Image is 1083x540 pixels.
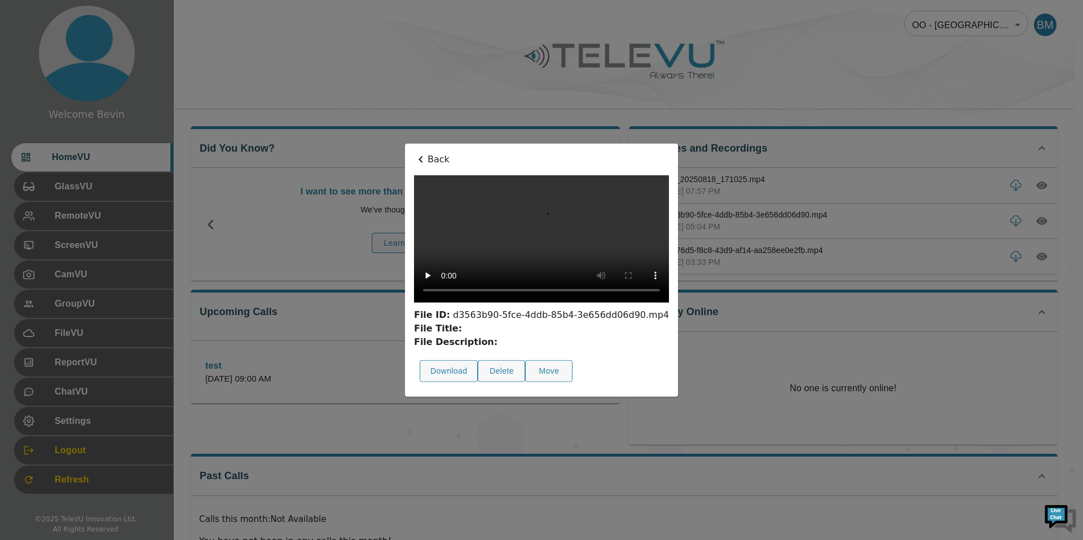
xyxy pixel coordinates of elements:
img: d_736959983_company_1615157101543_736959983 [19,52,47,81]
button: Delete [478,360,525,382]
p: Back [414,153,669,166]
img: Chat Widget [1044,501,1077,534]
button: Download [420,360,478,382]
div: d3563b90-5fce-4ddb-85b4-3e656dd06d90.mp4 [414,308,669,322]
strong: File ID: [414,309,450,320]
strong: File Description: [414,337,498,347]
strong: File Title: [414,323,462,334]
textarea: Type your message and hit 'Enter' [6,308,215,347]
div: Minimize live chat window [185,6,212,33]
span: We're online! [65,142,156,256]
button: Move [525,360,573,382]
div: Chat with us now [59,59,190,74]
